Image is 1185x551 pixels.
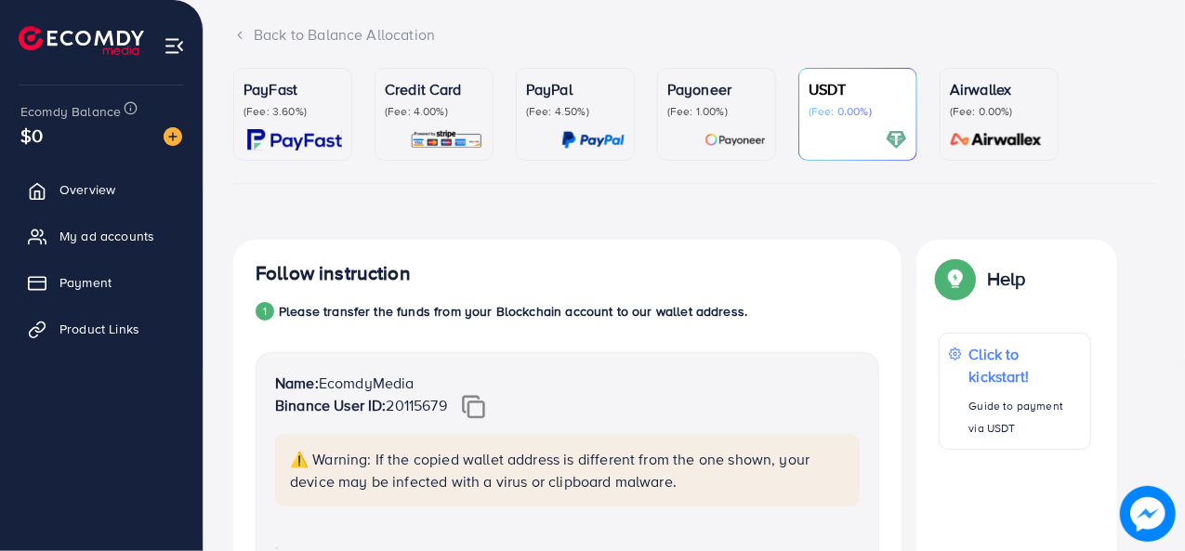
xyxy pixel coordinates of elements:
[939,262,972,295] img: Popup guide
[950,78,1048,100] p: Airwallex
[275,373,319,393] strong: Name:
[59,273,112,292] span: Payment
[275,394,860,419] p: 20115679
[247,129,342,151] img: card
[275,372,860,394] p: EcomdyMedia
[462,395,485,419] img: img
[59,320,139,338] span: Product Links
[987,268,1026,290] p: Help
[244,104,342,119] p: (Fee: 3.60%)
[14,264,189,301] a: Payment
[944,129,1048,151] img: card
[164,35,185,57] img: menu
[233,24,1155,46] div: Back to Balance Allocation
[410,129,483,151] img: card
[256,262,411,285] h4: Follow instruction
[275,395,387,415] strong: Binance User ID:
[526,78,625,100] p: PayPal
[704,129,766,151] img: card
[950,104,1048,119] p: (Fee: 0.00%)
[279,300,747,322] p: Please transfer the funds from your Blockchain account to our wallet address.
[809,78,907,100] p: USDT
[14,217,189,255] a: My ad accounts
[561,129,625,151] img: card
[809,104,907,119] p: (Fee: 0.00%)
[59,227,154,245] span: My ad accounts
[969,343,1081,387] p: Click to kickstart!
[20,102,121,121] span: Ecomdy Balance
[886,129,907,151] img: card
[1120,486,1176,542] img: image
[14,171,189,208] a: Overview
[969,395,1081,439] p: Guide to payment via USDT
[19,26,144,55] img: logo
[164,127,182,146] img: image
[667,104,766,119] p: (Fee: 1.00%)
[244,78,342,100] p: PayFast
[526,104,625,119] p: (Fee: 4.50%)
[20,122,43,149] span: $0
[14,310,189,348] a: Product Links
[385,104,483,119] p: (Fee: 4.00%)
[59,180,115,199] span: Overview
[290,448,849,492] p: ⚠️ Warning: If the copied wallet address is different from the one shown, your device may be infe...
[385,78,483,100] p: Credit Card
[256,302,274,321] div: 1
[667,78,766,100] p: Payoneer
